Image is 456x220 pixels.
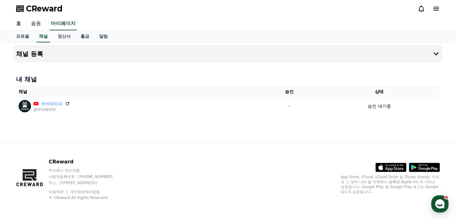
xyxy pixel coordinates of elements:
p: © CReward All Rights Reserved. [49,195,124,200]
a: 개인정보처리방침 [70,190,100,194]
p: - [262,103,316,110]
a: 알림 [94,31,113,42]
img: 무비테라피 [19,100,31,112]
a: 무비테라피 [41,101,63,107]
a: CReward [16,4,63,14]
th: 승인 [260,86,319,97]
a: 음원 [26,17,46,30]
a: 마이페이지 [50,17,77,30]
p: CReward [49,158,124,166]
p: App Store, iCloud, iCloud Drive 및 iTunes Store는 미국과 그 밖의 나라 및 지역에서 등록된 Apple Inc.의 서비스 상표입니다. Goo... [341,175,440,194]
h4: 채널 등록 [16,50,43,57]
a: 프로필 [11,31,34,42]
a: 정산서 [53,31,76,42]
span: CReward [26,4,63,14]
th: 채널 [16,86,260,97]
p: 사업자등록번호 : [PHONE_NUMBER] [49,174,124,179]
th: 상태 [319,86,440,97]
h4: 내 채널 [16,75,440,84]
p: @무비테라피 [33,107,70,112]
a: 채널 [37,31,50,42]
p: 승인 대기중 [368,103,391,110]
button: 채널 등록 [14,45,442,63]
p: 주식회사 와이피랩 [49,168,124,173]
p: 주소 : [STREET_ADDRESS] [49,180,124,185]
a: 이용약관 [49,190,68,194]
a: 출금 [76,31,94,42]
a: 홈 [11,17,26,30]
